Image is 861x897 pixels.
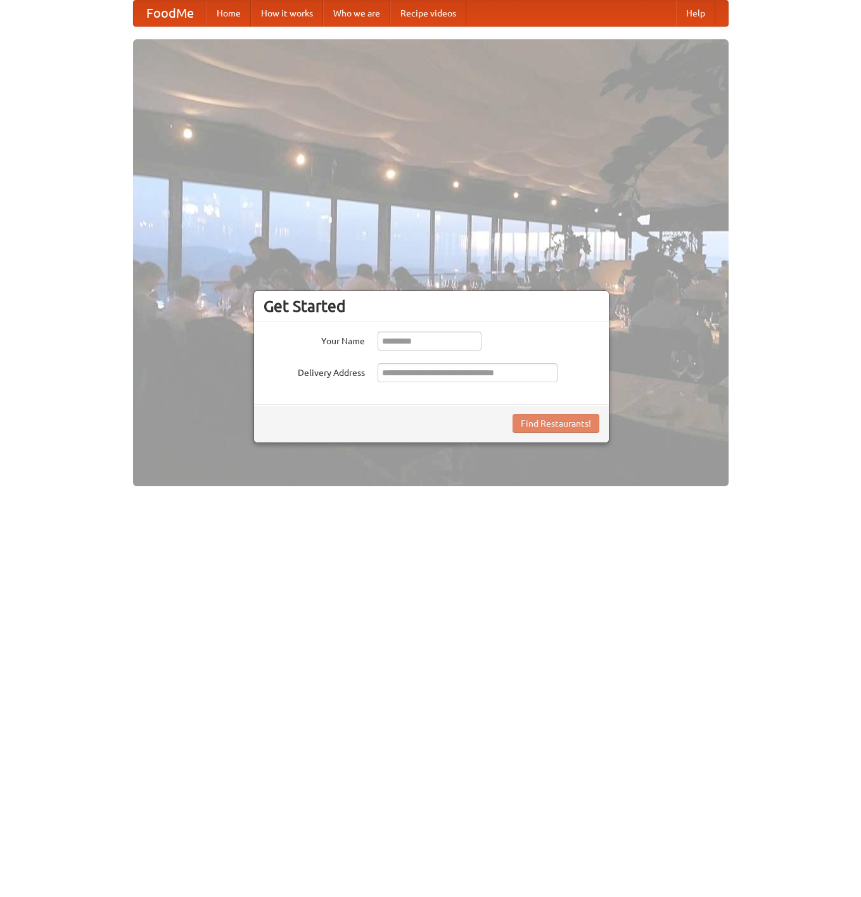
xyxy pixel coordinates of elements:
[251,1,323,26] a: How it works
[207,1,251,26] a: Home
[390,1,466,26] a: Recipe videos
[264,363,365,379] label: Delivery Address
[134,1,207,26] a: FoodMe
[264,332,365,347] label: Your Name
[513,414,599,433] button: Find Restaurants!
[264,297,599,316] h3: Get Started
[323,1,390,26] a: Who we are
[676,1,715,26] a: Help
